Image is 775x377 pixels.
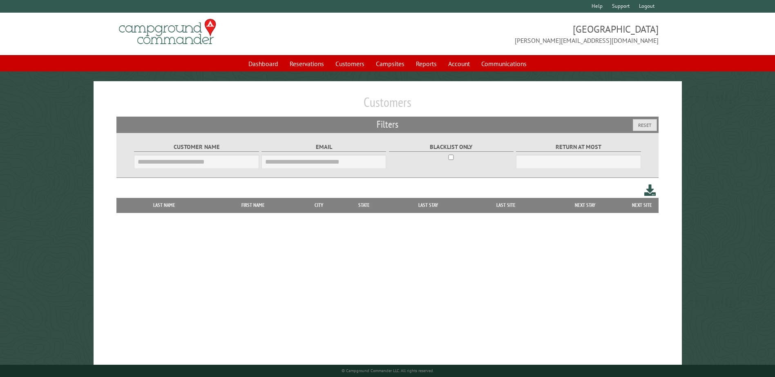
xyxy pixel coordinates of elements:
small: © Campground Commander LLC. All rights reserved. [342,368,434,373]
span: [GEOGRAPHIC_DATA] [PERSON_NAME][EMAIL_ADDRESS][DOMAIN_NAME] [388,22,659,45]
a: Campsites [371,56,409,71]
label: Email [261,142,386,152]
h2: Filters [116,117,658,132]
a: Reports [411,56,442,71]
th: Last Name [121,198,208,213]
th: Next Stay [545,198,626,213]
th: City [299,198,339,213]
a: Account [443,56,475,71]
a: Customers [331,56,369,71]
label: Customer Name [134,142,259,152]
a: Download this customer list (.csv) [644,183,656,198]
th: Last Site [467,198,544,213]
th: First Name [208,198,299,213]
label: Blacklist only [389,142,514,152]
th: State [339,198,389,213]
h1: Customers [116,94,658,117]
button: Reset [633,119,657,131]
a: Communications [476,56,532,71]
th: Next Site [626,198,659,213]
label: Return at most [516,142,641,152]
th: Last Stay [389,198,468,213]
a: Dashboard [243,56,283,71]
a: Reservations [285,56,329,71]
img: Campground Commander [116,16,219,48]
